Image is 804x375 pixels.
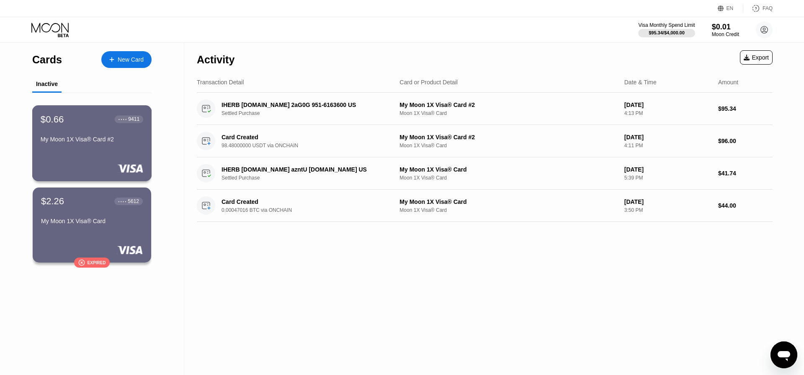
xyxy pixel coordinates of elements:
[718,138,773,144] div: $96.00
[740,50,773,65] div: Export
[718,79,738,86] div: Amount
[41,196,64,207] div: $2.26
[399,166,617,173] div: My Moon 1X Visa® Card
[624,198,711,205] div: [DATE]
[770,341,797,368] iframe: Button to launch messaging window
[33,187,151,263] div: $2.26● ● ● ●5612My Moon 1X Visa® CardExpired
[624,175,711,181] div: 5:39 PM
[41,218,143,224] div: My Moon 1X Visa® Card
[32,54,62,66] div: Cards
[197,79,244,86] div: Transaction Detail
[718,170,773,177] div: $41.74
[399,175,617,181] div: Moon 1X Visa® Card
[128,198,139,204] div: 5612
[712,23,739,37] div: $0.01Moon Credit
[718,4,743,13] div: EN
[88,260,106,265] div: Expired
[743,4,773,13] div: FAQ
[36,81,58,87] div: Inactive
[624,102,711,108] div: [DATE]
[78,259,85,266] div: 
[118,56,144,63] div: New Card
[222,207,398,213] div: 0.00047016 BTC via ONCHAIN
[197,54,234,66] div: Activity
[649,30,685,35] div: $95.34 / $4,000.00
[624,110,711,116] div: 4:13 PM
[222,175,398,181] div: Settled Purchase
[624,143,711,148] div: 4:11 PM
[222,198,386,205] div: Card Created
[638,22,695,37] div: Visa Monthly Spend Limit$95.34/$4,000.00
[222,102,386,108] div: IHERB [DOMAIN_NAME] 2aG0G 951-6163600 US
[41,114,64,125] div: $0.66
[222,134,386,141] div: Card Created
[197,93,773,125] div: IHERB [DOMAIN_NAME] 2aG0G 951-6163600 USSettled PurchaseMy Moon 1X Visa® Card #2Moon 1X Visa® Car...
[399,102,617,108] div: My Moon 1X Visa® Card #2
[222,110,398,116] div: Settled Purchase
[197,157,773,190] div: IHERB [DOMAIN_NAME] azntU [DOMAIN_NAME] USSettled PurchaseMy Moon 1X Visa® CardMoon 1X Visa® Card...
[222,143,398,148] div: 98.48000000 USDT via ONCHAIN
[128,116,139,122] div: 9411
[119,118,127,120] div: ● ● ● ●
[624,79,657,86] div: Date & Time
[197,190,773,222] div: Card Created0.00047016 BTC via ONCHAINMy Moon 1X Visa® CardMoon 1X Visa® Card[DATE]3:50 PM$44.00
[399,198,617,205] div: My Moon 1X Visa® Card
[763,5,773,11] div: FAQ
[399,207,617,213] div: Moon 1X Visa® Card
[399,79,458,86] div: Card or Product Detail
[222,166,386,173] div: IHERB [DOMAIN_NAME] azntU [DOMAIN_NAME] US
[624,166,711,173] div: [DATE]
[712,23,739,31] div: $0.01
[101,51,152,68] div: New Card
[712,31,739,37] div: Moon Credit
[638,22,695,28] div: Visa Monthly Spend Limit
[33,106,151,181] div: $0.66● ● ● ●9411My Moon 1X Visa® Card #2
[727,5,734,11] div: EN
[399,134,617,141] div: My Moon 1X Visa® Card #2
[118,200,126,203] div: ● ● ● ●
[399,110,617,116] div: Moon 1X Visa® Card
[624,207,711,213] div: 3:50 PM
[718,202,773,209] div: $44.00
[399,143,617,148] div: Moon 1X Visa® Card
[41,136,143,143] div: My Moon 1X Visa® Card #2
[624,134,711,141] div: [DATE]
[718,105,773,112] div: $95.34
[197,125,773,157] div: Card Created98.48000000 USDT via ONCHAINMy Moon 1X Visa® Card #2Moon 1X Visa® Card[DATE]4:11 PM$9...
[744,54,769,61] div: Export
